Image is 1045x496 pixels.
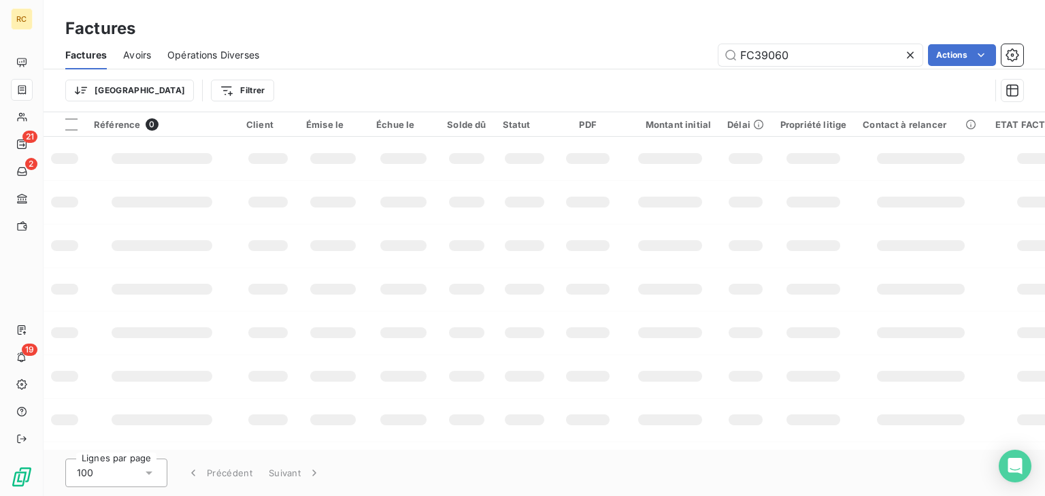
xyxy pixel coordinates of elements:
[167,48,259,62] span: Opérations Diverses
[94,119,140,130] span: Référence
[77,466,93,480] span: 100
[211,80,273,101] button: Filtrer
[22,344,37,356] span: 19
[727,119,764,130] div: Délai
[65,48,107,62] span: Factures
[999,450,1031,482] div: Open Intercom Messenger
[25,158,37,170] span: 2
[376,119,431,130] div: Échue le
[261,459,329,487] button: Suivant
[780,119,846,130] div: Propriété litige
[146,118,158,131] span: 0
[863,119,979,130] div: Contact à relancer
[563,119,612,130] div: PDF
[123,48,151,62] span: Avoirs
[629,119,711,130] div: Montant initial
[447,119,486,130] div: Solde dû
[22,131,37,143] span: 21
[65,80,194,101] button: [GEOGRAPHIC_DATA]
[11,8,33,30] div: RC
[718,44,923,66] input: Rechercher
[11,466,33,488] img: Logo LeanPay
[928,44,996,66] button: Actions
[178,459,261,487] button: Précédent
[65,16,135,41] h3: Factures
[246,119,290,130] div: Client
[306,119,360,130] div: Émise le
[503,119,547,130] div: Statut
